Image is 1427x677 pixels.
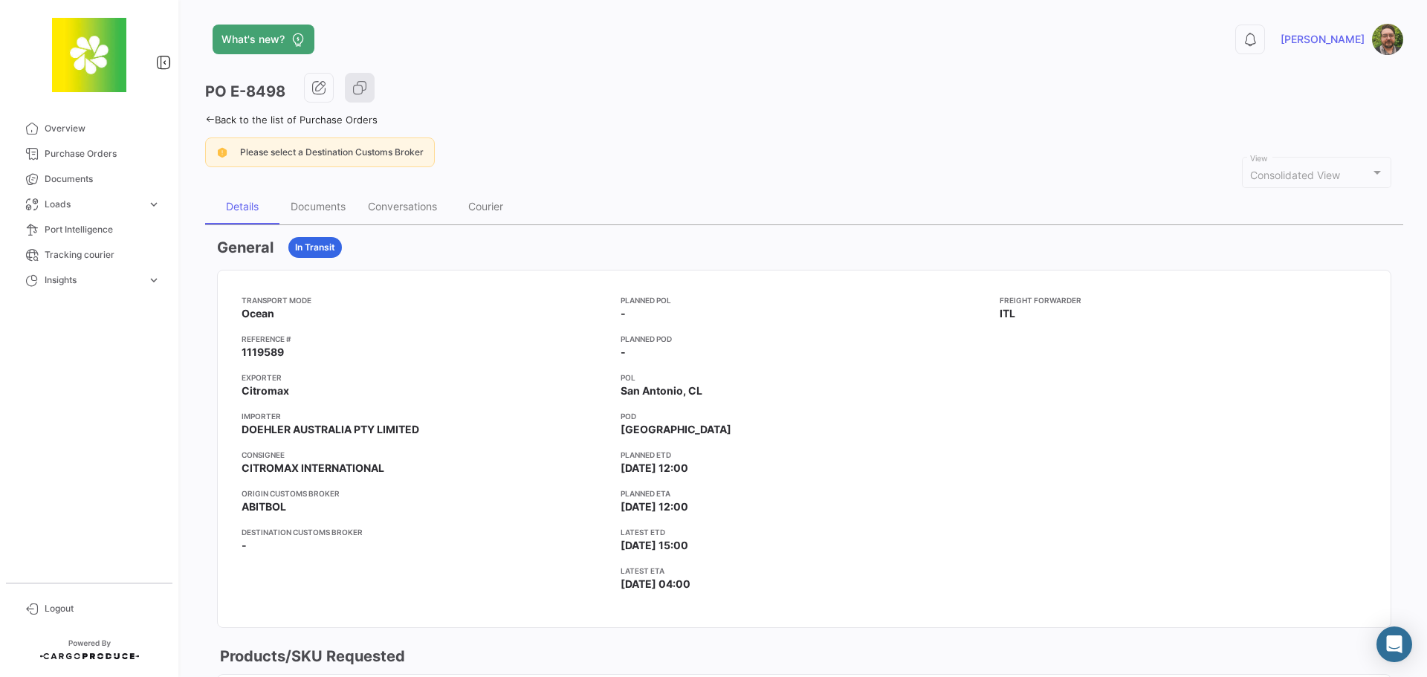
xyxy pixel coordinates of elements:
[12,242,166,268] a: Tracking courier
[240,146,424,158] span: Please select a Destination Customs Broker
[1000,294,1367,306] app-card-info-title: Freight Forwarder
[621,422,731,437] span: [GEOGRAPHIC_DATA]
[242,306,274,321] span: Ocean
[242,422,419,437] span: DOEHLER AUSTRALIA PTY LIMITED
[45,248,161,262] span: Tracking courier
[621,487,988,499] app-card-info-title: Planned ETA
[147,273,161,287] span: expand_more
[213,25,314,54] button: What's new?
[226,200,259,213] div: Details
[1000,306,1015,321] span: ITL
[368,200,437,213] div: Conversations
[621,345,626,360] span: -
[45,122,161,135] span: Overview
[621,306,626,321] span: -
[621,526,988,538] app-card-info-title: Latest ETD
[295,241,335,254] span: In Transit
[242,499,286,514] span: ABITBOL
[242,538,247,553] span: -
[52,18,126,92] img: 8664c674-3a9e-46e9-8cba-ffa54c79117b.jfif
[621,565,988,577] app-card-info-title: Latest ETA
[1376,626,1412,662] div: Abrir Intercom Messenger
[242,526,609,538] app-card-info-title: Destination Customs Broker
[45,602,161,615] span: Logout
[221,32,285,47] span: What's new?
[205,114,378,126] a: Back to the list of Purchase Orders
[217,237,274,258] h3: General
[621,538,688,553] span: [DATE] 15:00
[242,333,609,345] app-card-info-title: Reference #
[621,499,688,514] span: [DATE] 12:00
[45,223,161,236] span: Port Intelligence
[621,333,988,345] app-card-info-title: Planned POD
[242,487,609,499] app-card-info-title: Origin Customs Broker
[12,116,166,141] a: Overview
[45,147,161,161] span: Purchase Orders
[1250,169,1340,181] mat-select-trigger: Consolidated View
[147,198,161,211] span: expand_more
[12,217,166,242] a: Port Intelligence
[217,646,405,667] h3: Products/SKU Requested
[621,294,988,306] app-card-info-title: Planned POL
[468,200,503,213] div: Courier
[621,577,690,592] span: [DATE] 04:00
[12,141,166,166] a: Purchase Orders
[205,81,285,102] h3: PO E-8498
[621,410,988,422] app-card-info-title: POD
[242,461,384,476] span: CITROMAX INTERNATIONAL
[1372,24,1403,55] img: SR.jpg
[45,172,161,186] span: Documents
[621,372,988,383] app-card-info-title: POL
[291,200,346,213] div: Documents
[242,383,289,398] span: Citromax
[621,461,688,476] span: [DATE] 12:00
[45,273,141,287] span: Insights
[45,198,141,211] span: Loads
[242,449,609,461] app-card-info-title: Consignee
[1281,32,1365,47] span: [PERSON_NAME]
[242,345,284,360] span: 1119589
[242,410,609,422] app-card-info-title: Importer
[242,372,609,383] app-card-info-title: Exporter
[12,166,166,192] a: Documents
[621,383,702,398] span: San Antonio, CL
[621,449,988,461] app-card-info-title: Planned ETD
[242,294,609,306] app-card-info-title: Transport mode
